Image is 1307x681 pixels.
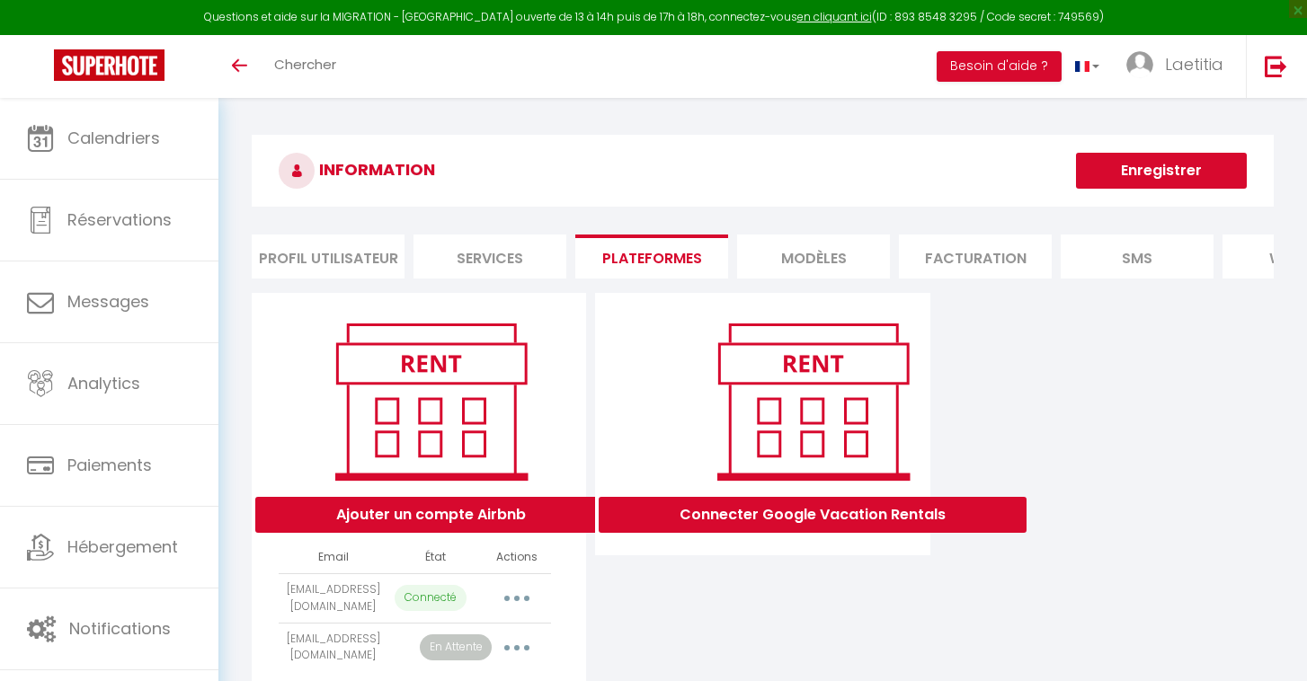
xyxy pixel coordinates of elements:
[1113,35,1246,98] a: ... Laetitia
[67,208,172,231] span: Réservations
[67,127,160,149] span: Calendriers
[387,542,483,573] th: État
[420,634,492,660] p: En Attente
[255,497,607,533] button: Ajouter un compte Airbnb
[67,535,178,558] span: Hébergement
[67,372,140,394] span: Analytics
[252,234,405,279] li: Profil Utilisateur
[252,135,1274,207] h3: INFORMATION
[54,49,164,81] img: Super Booking
[69,617,171,640] span: Notifications
[395,585,467,611] p: Connecté
[67,454,152,476] span: Paiements
[279,623,387,672] td: [EMAIL_ADDRESS][DOMAIN_NAME]
[698,315,928,488] img: rent.png
[599,497,1027,533] button: Connecter Google Vacation Rentals
[279,573,387,623] td: [EMAIL_ADDRESS][DOMAIN_NAME]
[737,234,890,279] li: MODÈLES
[1165,53,1223,75] span: Laetitia
[1265,55,1287,77] img: logout
[483,542,551,573] th: Actions
[797,9,872,24] a: en cliquant ici
[261,35,350,98] a: Chercher
[937,51,1062,82] button: Besoin d'aide ?
[1061,234,1214,279] li: SMS
[1076,153,1247,189] button: Enregistrer
[279,542,387,573] th: Email
[1126,51,1153,78] img: ...
[899,234,1052,279] li: Facturation
[316,315,546,488] img: rent.png
[67,290,149,313] span: Messages
[413,234,566,279] li: Services
[575,234,728,279] li: Plateformes
[274,55,336,74] span: Chercher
